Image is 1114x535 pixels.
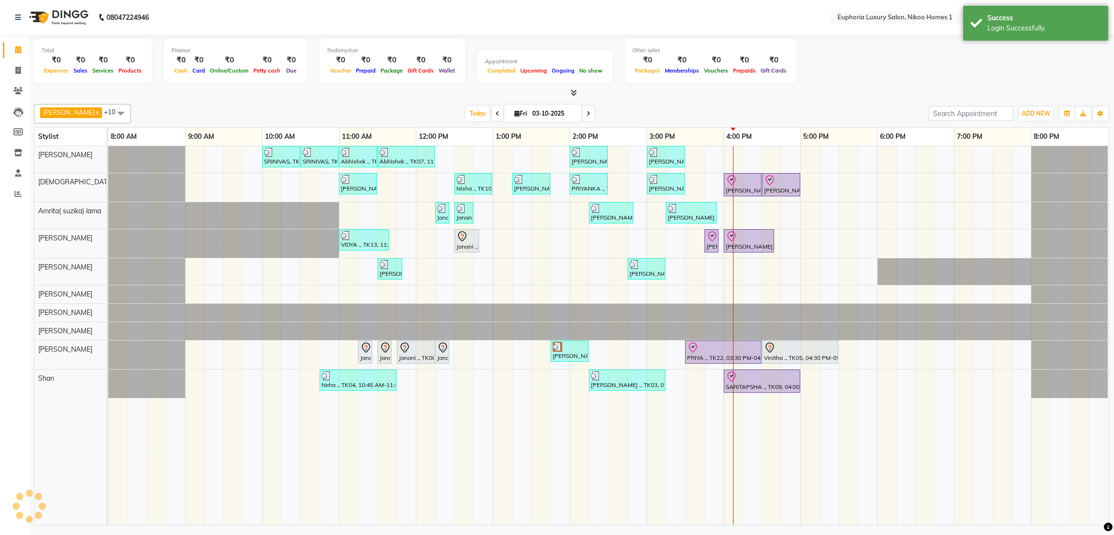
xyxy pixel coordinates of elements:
a: 9:00 AM [186,130,217,144]
div: [PERSON_NAME] ., TK11, 02:00 PM-02:30 PM, EL-HAIR CUT (Junior Stylist) with hairwash MEN [571,148,607,166]
span: [PERSON_NAME] [38,263,92,271]
span: Packages [632,67,662,74]
div: Janani ., TK08, 11:15 AM-11:20 AM, EP-Shampoo (Wella) [359,342,371,362]
div: ₹0 [702,55,731,66]
span: Memberships [662,67,702,74]
span: ADD NEW [1022,110,1050,117]
span: Completed [485,67,518,74]
div: VIDYA ., TK13, 11:00 AM-11:40 AM, EL-Eyebrows Threading,EL-Upperlip Threading [340,231,388,249]
div: Vinitha ., TK05, 04:30 PM-05:30 PM, EP-Artistic Cut - Creative Stylist [763,342,837,362]
span: Cash [172,67,190,74]
div: Neha ., TK04, 10:45 AM-11:45 AM, EP-Artistic Cut - Creative Stylist [321,371,396,389]
div: [PERSON_NAME], TK21, 03:45 PM-03:50 PM, EP-Face & Neck Bleach/Detan [705,231,718,251]
div: Janani ., TK08, 11:45 AM-12:15 PM, EP-Ironing/Tongs (No wash) M [398,342,434,362]
div: Appointment [485,58,605,66]
a: 1:00 PM [493,130,524,144]
span: [PERSON_NAME] [38,290,92,298]
div: [PERSON_NAME], TK01, 02:45 PM-03:15 PM, EP-Shoulder & Back (30 Mins) [629,260,664,278]
div: [PERSON_NAME] ., TK03, 02:15 PM-03:15 PM, EP-Color My Root KP [590,371,664,389]
div: ₹0 [116,55,144,66]
span: [PERSON_NAME] [38,345,92,354]
div: ₹0 [327,55,353,66]
div: Janani ., TK08, 12:15 PM-12:25 PM, EP-Ultimate Damage Control (Add On) [436,342,448,362]
span: Fri [512,110,529,117]
span: +10 [104,108,123,116]
span: Amrita( suzika) lama [38,207,101,215]
span: Sales [71,67,90,74]
div: Janani, TK16, 12:15 PM-12:20 PM, EP-Under Arms Intimate [436,204,448,222]
a: 10:00 AM [263,130,297,144]
span: Shan [38,374,54,383]
input: Search Appointment [929,106,1013,121]
a: 3:00 PM [647,130,677,144]
span: Online/Custom [207,67,251,74]
div: [PERSON_NAME] ., TK20, 04:30 PM-05:00 PM, EP-[PERSON_NAME] Trim/Design MEN [763,175,799,195]
span: Services [90,67,116,74]
span: Products [116,67,144,74]
a: 7:00 PM [954,130,985,144]
span: Stylist [38,132,59,141]
div: ₹0 [353,55,378,66]
span: [PERSON_NAME] [43,108,95,116]
div: ₹0 [731,55,758,66]
span: Voucher [327,67,353,74]
span: Gift Cards [758,67,789,74]
a: 12:00 PM [416,130,451,144]
a: 8:00 PM [1031,130,1062,144]
div: ₹0 [71,55,90,66]
div: [PERSON_NAME] ., TK20, 04:00 PM-04:30 PM, EL-HAIR CUT (Senior Stylist) with hairwash MEN [725,175,761,195]
span: Wallet [436,67,457,74]
span: Card [190,67,207,74]
span: Prepaids [731,67,758,74]
div: PRIYANKA ., TK15, 02:00 PM-02:30 PM, EL-Kid Cut (Below 8 Yrs) BOY [571,175,607,193]
div: Nisha ., TK10, 12:30 PM-01:00 PM, EL-HAIR CUT (Junior Stylist) with hairwash MEN [455,175,491,193]
span: [PERSON_NAME] [38,150,92,159]
div: ₹0 [662,55,702,66]
div: ₹0 [405,55,436,66]
div: Abhishek ., TK07, 11:30 AM-12:15 PM, EP-Cover Fusion MEN [379,148,434,166]
div: ₹0 [190,55,207,66]
a: x [95,108,99,116]
div: Finance [172,46,300,55]
a: 4:00 PM [724,130,754,144]
div: [PERSON_NAME], TK14, 11:00 AM-11:30 AM, EL-HAIR CUT (Senior Stylist) with hairwash MEN [340,175,376,193]
span: [PERSON_NAME] [38,308,92,317]
span: Today [466,106,490,121]
div: [PERSON_NAME] ., TK19, 03:00 PM-03:30 PM, EL-HAIR CUT (Junior Stylist) with hairwash MEN [648,175,684,193]
span: Vouchers [702,67,731,74]
div: [PERSON_NAME] ., TK17, 01:15 PM-01:45 PM, EL-HAIR CUT (Junior Stylist) with hairwash MEN [513,175,549,193]
div: SRINIVAS, TK06, 10:30 AM-11:00 AM, EP-[PERSON_NAME] Trim/Design MEN [302,148,337,166]
div: [PERSON_NAME] ., TK18, 03:00 PM-03:30 PM, EL-HAIR CUT (Junior Stylist) with hairwash MEN [648,148,684,166]
div: Login Successfully. [987,23,1101,33]
div: Other sales [632,46,789,55]
div: ₹0 [251,55,283,66]
span: [DEMOGRAPHIC_DATA] [38,178,114,186]
span: Expenses [42,67,71,74]
div: Janani ., TK08, 11:30 AM-11:35 AM, EP-Conditioning (Wella) [379,342,391,362]
div: ₹0 [632,55,662,66]
div: [PERSON_NAME] ., TK03, 02:15 PM-02:50 PM, EP-Tefiti Coffee Pedi [590,204,632,222]
a: 6:00 PM [878,130,908,144]
div: ₹0 [283,55,300,66]
span: Petty cash [251,67,283,74]
div: ₹0 [378,55,405,66]
div: [PERSON_NAME] ., TK03, 03:15 PM-03:55 PM, EP-Tefiti Coffee Pedi,EL-Eyebrows Threading,EL-Upperlip... [667,204,716,222]
span: [PERSON_NAME] [38,327,92,335]
div: ₹0 [42,55,71,66]
div: [PERSON_NAME], TK21, 04:00 PM-04:40 PM, EP-Whitening Clean-Up [725,231,773,251]
div: ₹0 [207,55,251,66]
a: 8:00 AM [108,130,139,144]
span: Prepaid [353,67,378,74]
div: ₹0 [436,55,457,66]
div: Janani, TK16, 12:30 PM-12:45 PM, EP-Upperlip Intimate [455,204,472,222]
input: 2025-10-03 [529,106,578,121]
a: 2:00 PM [570,130,601,144]
button: ADD NEW [1019,107,1053,120]
div: Abhishek ., TK07, 11:00 AM-11:30 AM, EL-HAIR CUT (Senior Stylist) with hairwash MEN [340,148,376,166]
span: Package [378,67,405,74]
span: Ongoing [549,67,577,74]
div: Redemption [327,46,457,55]
b: 08047224946 [106,4,149,31]
div: ₹0 [758,55,789,66]
div: SARITAPSHA ., TK09, 04:00 PM-05:00 PM, EP-Color My Root Self [725,371,799,391]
